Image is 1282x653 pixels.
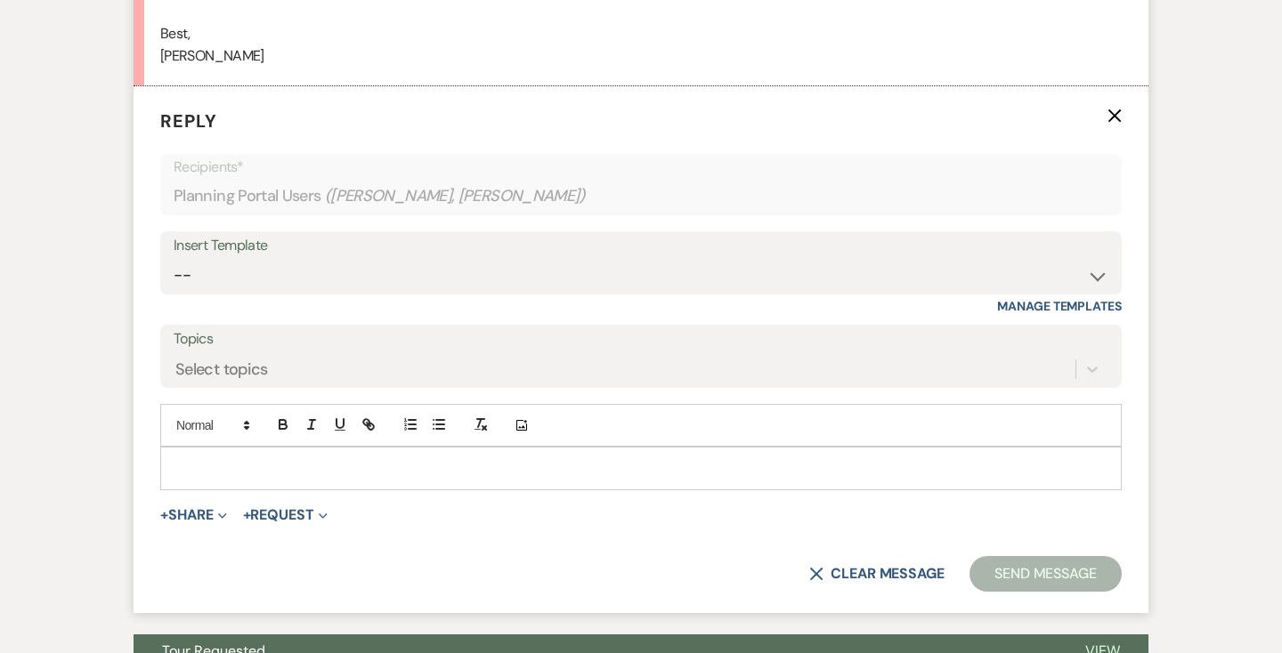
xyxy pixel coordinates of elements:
[175,358,268,382] div: Select topics
[809,567,945,581] button: Clear message
[174,326,1108,352] label: Topics
[243,508,328,522] button: Request
[160,22,1122,45] p: Best,
[174,179,1108,214] div: Planning Portal Users
[174,233,1108,259] div: Insert Template
[243,508,251,522] span: +
[160,44,1122,68] p: [PERSON_NAME]
[160,508,168,522] span: +
[325,184,587,208] span: ( [PERSON_NAME], [PERSON_NAME] )
[160,508,227,522] button: Share
[160,109,217,133] span: Reply
[997,298,1122,314] a: Manage Templates
[174,156,1108,179] p: Recipients*
[970,556,1122,592] button: Send Message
